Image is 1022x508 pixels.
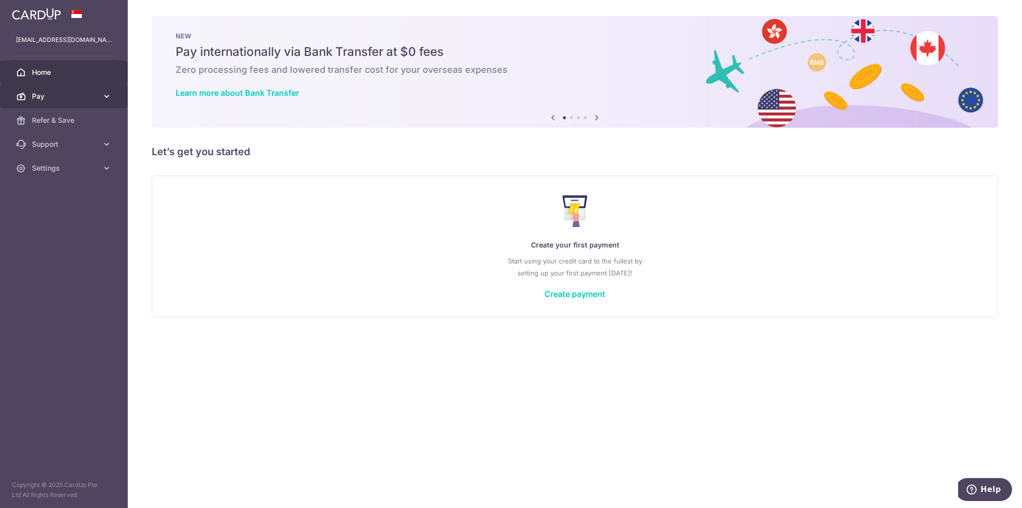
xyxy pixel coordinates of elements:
span: Settings [32,163,98,173]
h5: Let’s get you started [152,144,998,160]
span: Support [32,139,98,149]
p: [EMAIL_ADDRESS][DOMAIN_NAME] [16,35,112,45]
p: Start using your credit card to the fullest by setting up your first payment [DATE]! [172,255,978,279]
span: Home [32,67,98,77]
a: Create payment [544,289,605,299]
a: Learn more about Bank Transfer [176,88,299,98]
p: Create your first payment [172,239,978,251]
h5: Pay internationally via Bank Transfer at $0 fees [176,44,974,60]
img: Bank transfer banner [152,16,998,128]
span: Pay [32,91,98,101]
span: Refer & Save [32,115,98,125]
h6: Zero processing fees and lowered transfer cost for your overseas expenses [176,64,974,76]
img: CardUp [12,8,61,20]
img: Make Payment [562,195,588,227]
iframe: Opens a widget where you can find more information [958,478,1012,503]
p: NEW [176,32,974,40]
